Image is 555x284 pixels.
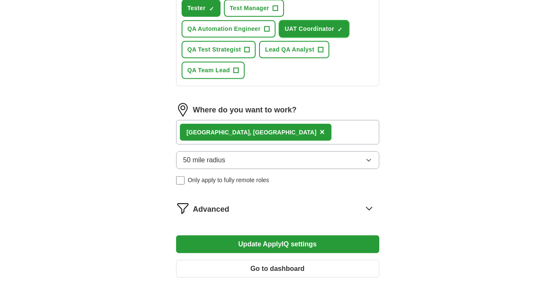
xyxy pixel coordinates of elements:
img: location.png [176,103,190,117]
button: QA Test Strategist [182,41,256,58]
button: QA Automation Engineer [182,20,276,38]
span: 50 mile radius [183,155,226,165]
button: QA Team Lead [182,62,245,79]
span: QA Automation Engineer [188,25,261,33]
input: Only apply to fully remote roles [176,176,185,185]
span: ✓ [209,5,214,12]
span: Tester [188,4,206,13]
button: 50 mile radius [176,151,379,169]
span: Advanced [193,204,229,215]
span: QA Team Lead [188,66,230,75]
span: Test Manager [230,4,269,13]
label: Where do you want to work? [193,104,297,116]
div: [GEOGRAPHIC_DATA], [GEOGRAPHIC_DATA] [187,128,317,137]
button: Lead QA Analyst [259,41,329,58]
button: × [320,126,325,139]
button: Update ApplyIQ settings [176,235,379,253]
img: filter [176,202,190,215]
span: UAT Coordinator [285,25,334,33]
span: QA Test Strategist [188,45,241,54]
span: ✓ [338,26,343,33]
button: UAT Coordinator✓ [279,20,349,38]
span: Lead QA Analyst [265,45,314,54]
button: Go to dashboard [176,260,379,278]
span: Only apply to fully remote roles [188,176,269,185]
span: × [320,127,325,137]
